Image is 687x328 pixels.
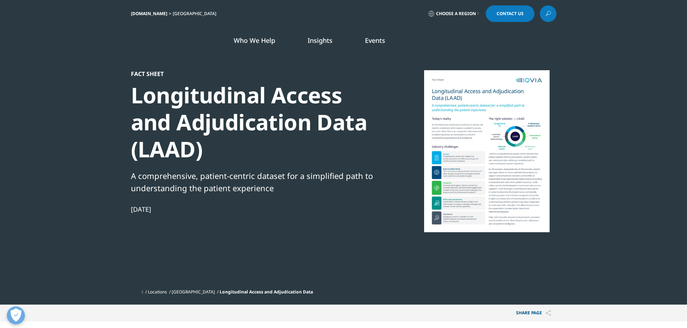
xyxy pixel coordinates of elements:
a: Events [365,36,385,45]
img: Share PAGE [546,310,551,316]
a: Insights [308,36,333,45]
a: Contact Us [486,5,534,22]
a: [GEOGRAPHIC_DATA] [172,289,215,295]
a: Who We Help [234,36,275,45]
div: Longitudinal Access and Adjudication Data (LAAD) [131,82,378,163]
div: Fact Sheet [131,70,378,77]
span: Longitudinal Access and Adjudication Data [220,289,313,295]
div: [GEOGRAPHIC_DATA] [173,11,219,17]
a: [DOMAIN_NAME] [131,10,167,17]
span: Contact Us [497,12,524,16]
button: Share PAGEShare PAGE [511,305,556,322]
p: Share PAGE [511,305,556,322]
nav: Primary [191,25,556,59]
div: [DATE] [131,205,378,214]
span: Choose a Region [436,11,476,17]
a: Locations [148,289,167,295]
button: Open Preferences [7,306,25,324]
div: A comprehensive, patient-centric dataset for a simplified path to understanding the patient exper... [131,170,378,194]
